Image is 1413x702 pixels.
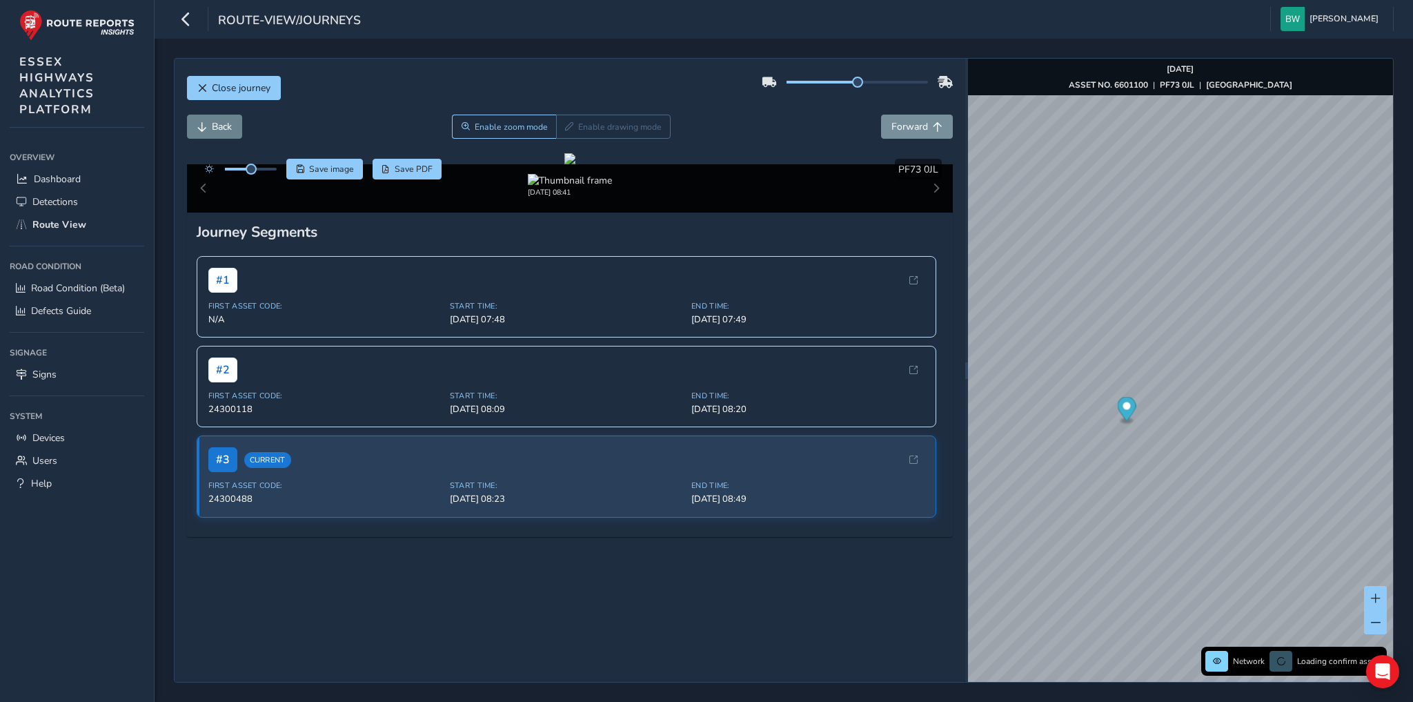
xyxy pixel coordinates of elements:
[1206,79,1292,90] strong: [GEOGRAPHIC_DATA]
[208,403,442,416] span: 24300118
[395,164,433,175] span: Save PDF
[32,368,57,381] span: Signs
[197,222,944,242] div: Journey Segments
[1310,7,1379,31] span: [PERSON_NAME]
[10,300,144,322] a: Defects Guide
[528,174,612,187] img: Thumbnail frame
[208,268,237,293] span: # 1
[10,277,144,300] a: Road Condition (Beta)
[32,454,57,467] span: Users
[691,493,925,505] span: [DATE] 08:49
[10,449,144,472] a: Users
[32,431,65,445] span: Devices
[691,480,925,491] span: End Time:
[450,301,683,311] span: Start Time:
[34,173,81,186] span: Dashboard
[1167,64,1194,75] strong: [DATE]
[212,120,232,133] span: Back
[31,304,91,318] span: Defects Guide
[10,427,144,449] a: Devices
[1069,79,1292,90] div: | |
[475,121,548,133] span: Enable zoom mode
[19,54,95,117] span: ESSEX HIGHWAYS ANALYTICS PLATFORM
[10,472,144,495] a: Help
[31,282,125,295] span: Road Condition (Beta)
[1160,79,1194,90] strong: PF73 0JL
[10,256,144,277] div: Road Condition
[691,301,925,311] span: End Time:
[31,477,52,490] span: Help
[452,115,556,139] button: Zoom
[691,391,925,401] span: End Time:
[450,480,683,491] span: Start Time:
[1297,656,1383,667] span: Loading confirm assets
[891,120,928,133] span: Forward
[309,164,354,175] span: Save image
[1117,397,1136,425] div: Map marker
[1366,655,1399,688] div: Open Intercom Messenger
[450,403,683,416] span: [DATE] 08:09
[218,12,361,31] span: route-view/journeys
[1233,656,1265,667] span: Network
[691,313,925,326] span: [DATE] 07:49
[208,480,442,491] span: First Asset Code:
[244,452,291,468] span: Current
[898,163,938,176] span: PF73 0JL
[1281,7,1383,31] button: [PERSON_NAME]
[691,403,925,416] span: [DATE] 08:20
[1281,7,1305,31] img: diamond-layout
[208,358,237,382] span: # 2
[208,493,442,505] span: 24300488
[208,313,442,326] span: N/A
[10,363,144,386] a: Signs
[10,213,144,236] a: Route View
[208,391,442,401] span: First Asset Code:
[10,147,144,168] div: Overview
[212,81,270,95] span: Close journey
[10,342,144,363] div: Signage
[528,187,612,197] div: [DATE] 08:41
[208,447,237,472] span: # 3
[373,159,442,179] button: PDF
[32,195,78,208] span: Detections
[32,218,86,231] span: Route View
[881,115,953,139] button: Forward
[286,159,363,179] button: Save
[450,313,683,326] span: [DATE] 07:48
[450,493,683,505] span: [DATE] 08:23
[10,191,144,213] a: Detections
[450,391,683,401] span: Start Time:
[19,10,135,41] img: rr logo
[208,301,442,311] span: First Asset Code:
[187,76,281,100] button: Close journey
[10,168,144,191] a: Dashboard
[1069,79,1148,90] strong: ASSET NO. 6601100
[187,115,242,139] button: Back
[10,406,144,427] div: System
